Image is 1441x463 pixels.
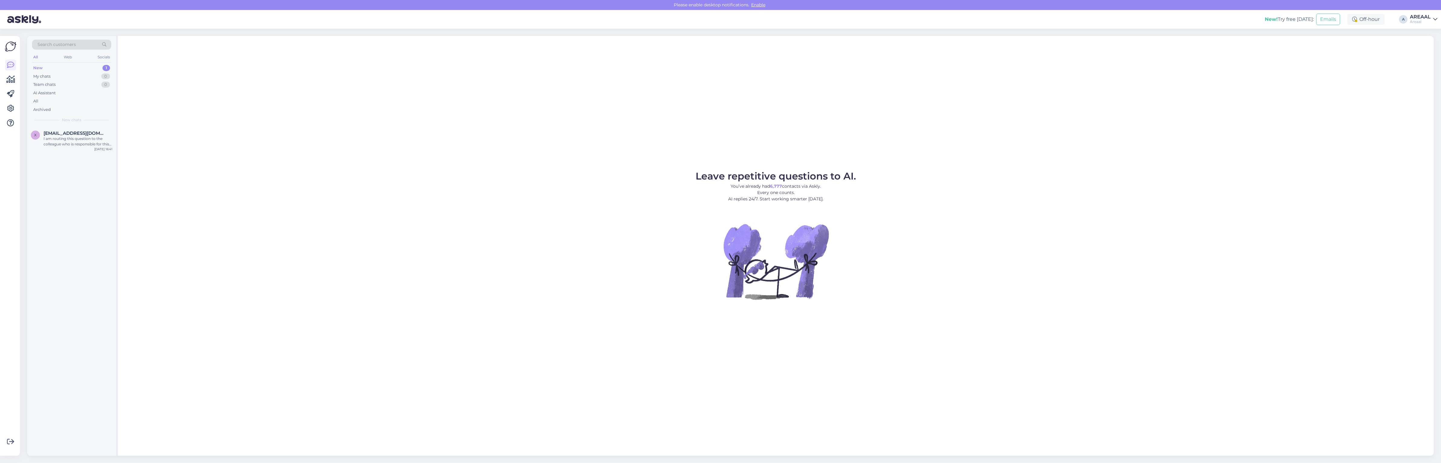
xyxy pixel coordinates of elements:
button: Emails [1316,14,1340,25]
span: x [34,133,37,137]
span: Leave repetitive questions to AI. [696,170,856,182]
div: Socials [96,53,111,61]
div: New [33,65,43,71]
img: No Chat active [722,207,830,316]
span: Enable [749,2,767,8]
div: Try free [DATE]: [1265,16,1314,23]
div: 0 [101,73,110,79]
div: AREAAL [1410,15,1431,19]
div: [DATE] 16:41 [94,147,112,151]
b: 6,777 [770,183,782,189]
div: I am routing this question to the colleague who is responsible for this topic. The reply might ta... [44,136,112,147]
p: You’ve already had contacts via Askly. Every one counts. AI replies 24/7. Start working smarter [... [696,183,856,202]
div: Web [63,53,73,61]
div: Areaal [1410,19,1431,24]
img: Askly Logo [5,41,16,52]
div: Team chats [33,82,56,88]
div: A [1399,15,1407,24]
div: All [32,53,39,61]
span: Search customers [37,41,76,48]
span: xxxmutagenxxx@gmail.com [44,131,106,136]
span: New chats [62,117,81,123]
div: My chats [33,73,50,79]
b: New! [1265,16,1278,22]
div: 1 [102,65,110,71]
div: Archived [33,107,51,113]
div: All [33,98,38,104]
div: AI Assistant [33,90,56,96]
div: 0 [101,82,110,88]
div: Off-hour [1347,14,1384,25]
a: AREAALAreaal [1410,15,1437,24]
